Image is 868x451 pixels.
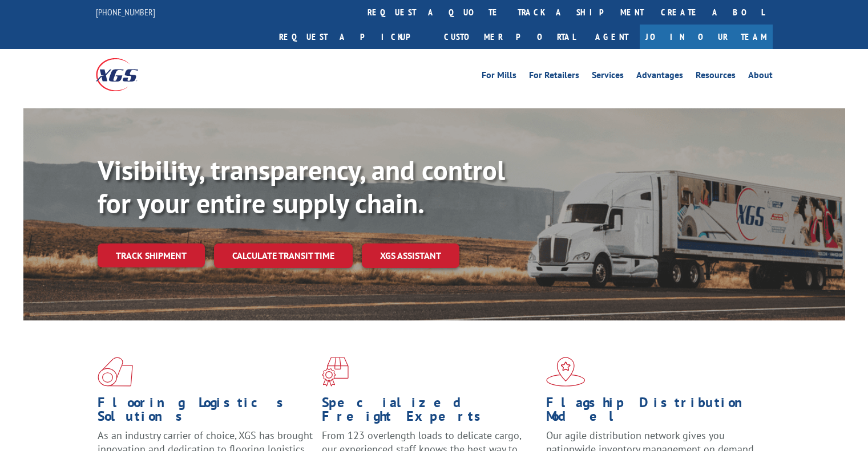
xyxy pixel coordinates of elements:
a: For Mills [482,71,516,83]
a: Agent [584,25,640,49]
a: [PHONE_NUMBER] [96,6,155,18]
a: Request a pickup [271,25,435,49]
img: xgs-icon-flagship-distribution-model-red [546,357,586,387]
img: xgs-icon-focused-on-flooring-red [322,357,349,387]
a: Calculate transit time [214,243,353,268]
a: About [748,71,773,83]
a: Advantages [636,71,683,83]
b: Visibility, transparency, and control for your entire supply chain. [98,152,505,221]
a: Resources [696,71,736,83]
a: XGS ASSISTANT [362,243,459,268]
a: For Retailers [529,71,579,83]
a: Services [592,71,624,83]
h1: Flooring Logistics Solutions [98,396,313,429]
h1: Specialized Freight Experts [322,396,538,429]
a: Track shipment [98,243,205,267]
a: Join Our Team [640,25,773,49]
h1: Flagship Distribution Model [546,396,762,429]
a: Customer Portal [435,25,584,49]
img: xgs-icon-total-supply-chain-intelligence-red [98,357,133,387]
